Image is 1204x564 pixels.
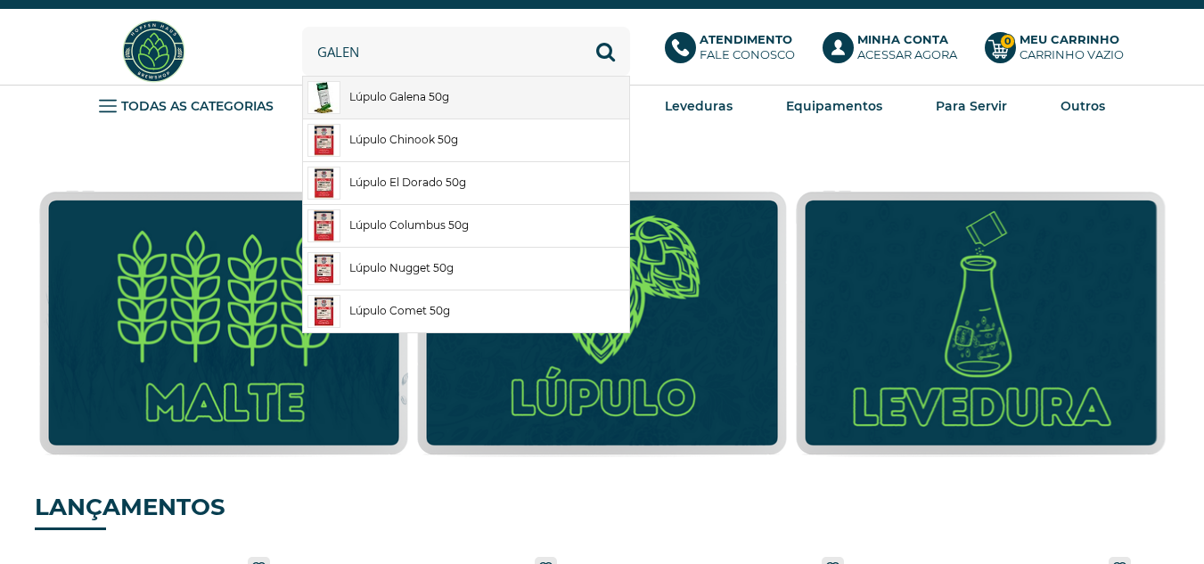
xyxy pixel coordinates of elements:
a: Lúpulo Nugget 50g [303,248,629,290]
b: Minha Conta [857,32,948,46]
img: el-dorado-50g-9ua38tbw5x.JPG [314,168,334,199]
b: Atendimento [700,32,792,46]
img: chinook-50g-qymr6u4bkh.JPG [314,125,334,156]
a: Lúpulo Columbus 50g [303,205,629,247]
img: Hopfen Haus BrewShop [120,18,187,85]
img: 903fffdcf3.jpg [308,296,340,327]
a: Lúpulo El Dorado 50g [303,162,629,204]
a: Equipamentos [786,93,882,119]
button: Buscar [581,27,630,76]
strong: 0 [1000,34,1015,49]
img: Leveduras [796,191,1166,457]
a: Para Servir [936,93,1007,119]
a: Leveduras [665,93,733,119]
a: Lúpulo Galena 50g [303,77,629,119]
a: AtendimentoFale conosco [665,32,805,71]
p: Acessar agora [857,32,957,62]
img: columbus-50g-g2p80bfktq.JPG [314,210,334,241]
img: Malte [39,191,409,457]
img: galena-6aq6mqxh0t.JPG [308,82,340,113]
a: Minha ContaAcessar agora [823,32,967,71]
strong: Para Servir [936,98,1007,114]
b: Meu Carrinho [1020,32,1119,46]
a: Lúpulo Chinook 50g [303,119,629,161]
strong: Equipamentos [786,98,882,114]
a: Lúpulo Comet 50g [303,290,629,332]
strong: Leveduras [665,98,733,114]
strong: LANÇAMENTOS [35,493,225,521]
div: Carrinho Vazio [1020,47,1124,62]
a: Outros [1061,93,1105,119]
strong: TODAS AS CATEGORIAS [121,98,274,114]
img: 45282856ca.jpg [308,253,340,284]
p: Fale conosco [700,32,795,62]
input: Digite o que você procura [302,27,630,76]
strong: Outros [1061,98,1105,114]
a: TODAS AS CATEGORIAS [99,93,274,119]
